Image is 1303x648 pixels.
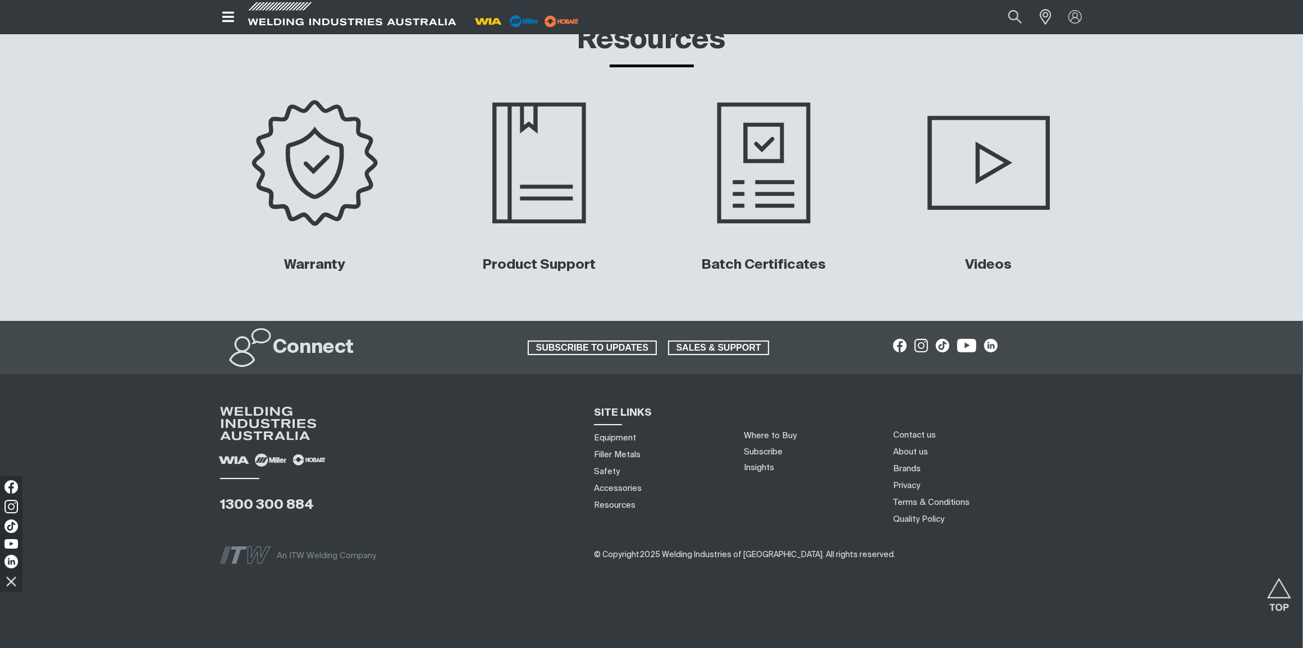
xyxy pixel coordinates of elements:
a: Resources [578,26,726,54]
span: SUBSCRIBE TO UPDATES [529,341,656,355]
a: Quality Policy [893,513,944,525]
a: SALES & SUPPORT [668,341,770,355]
a: About us [893,446,928,458]
a: Safety [594,466,620,477]
img: Videos [885,94,1092,232]
a: Where to Buy [744,431,797,440]
img: YouTube [4,539,18,549]
input: Product name or item number... [981,4,1034,30]
a: SUBSCRIBE TO UPDATES [528,341,657,355]
nav: Footer [889,426,1104,527]
a: Resources [594,499,636,511]
a: Filler Metals [594,449,641,461]
img: Instagram [4,500,18,513]
a: Warranty [284,258,345,272]
a: Brands [893,463,921,475]
img: LinkedIn [4,555,18,568]
span: SITE LINKS [594,408,652,418]
a: Privacy [893,480,920,491]
img: Product Support [436,94,643,232]
a: Batch Certificates [702,258,826,272]
a: Subscribe [744,448,783,456]
img: miller [541,13,582,30]
button: Scroll to top [1267,578,1292,603]
a: Accessories [594,482,642,494]
a: Contact us [893,429,936,441]
span: ​​​​​​​​​​​​​​​​​​ ​​​​​​ [594,550,895,559]
img: TikTok [4,520,18,533]
img: hide socials [2,572,21,591]
a: Terms & Conditions [893,497,970,508]
span: © Copyright 2025 Welding Industries of [GEOGRAPHIC_DATA] . All rights reserved. [594,551,895,559]
a: miller [541,17,582,25]
a: Videos [965,258,1012,272]
img: Batch Certificates [661,94,867,232]
a: Insights [744,463,774,472]
img: Warranty [212,94,418,232]
nav: Sitemap [590,429,730,513]
button: Search products [996,4,1034,30]
a: 1300 300 884 [220,498,314,512]
span: SALES & SUPPORT [669,341,769,355]
a: Product Support [483,258,596,272]
img: Facebook [4,480,18,494]
span: An ITW Welding Company [277,552,377,560]
a: Equipment [594,432,636,444]
h2: Connect [273,336,354,360]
